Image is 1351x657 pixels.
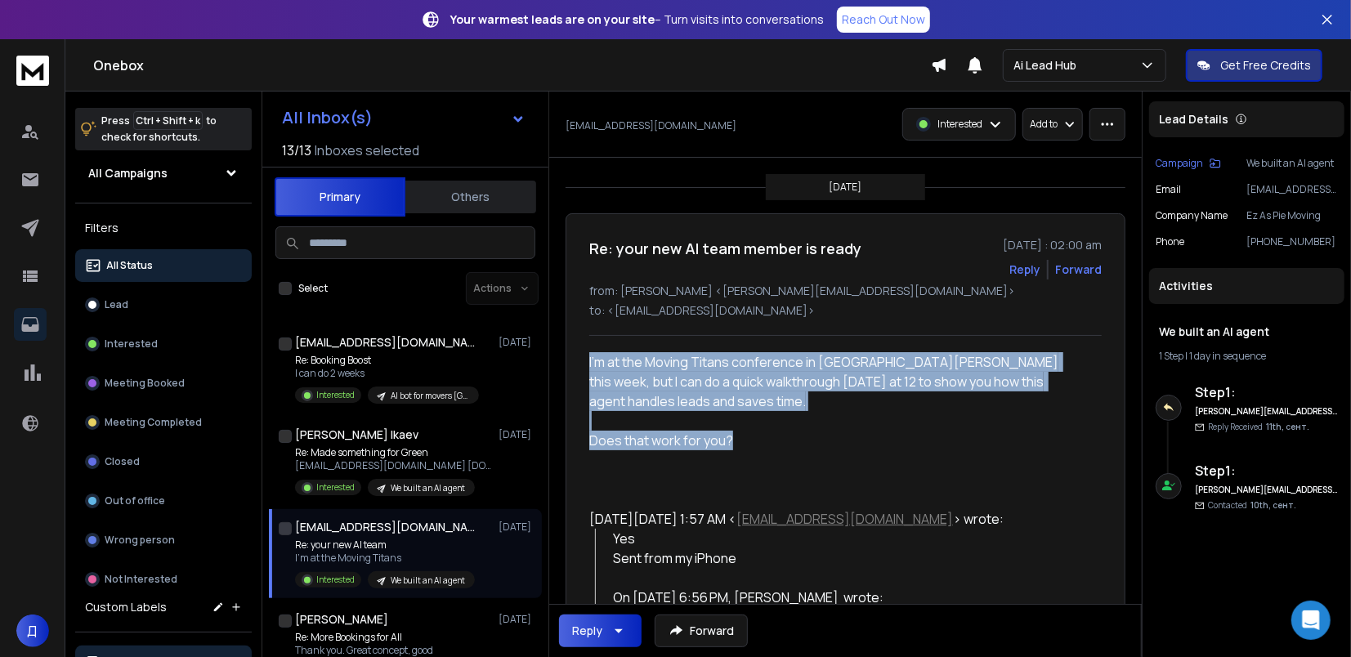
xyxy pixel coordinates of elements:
[1156,209,1228,222] p: Company Name
[1246,209,1338,222] p: Ez As Pie Moving
[1220,57,1311,74] p: Get Free Credits
[105,573,177,586] p: Not Interested
[85,599,167,615] h3: Custom Labels
[1195,461,1338,480] h6: Step 1 :
[1156,235,1184,248] p: Phone
[1003,237,1102,253] p: [DATE] : 02:00 am
[75,328,252,360] button: Interested
[93,56,931,75] h1: Onebox
[499,428,535,441] p: [DATE]
[589,509,1067,529] div: [DATE][DATE] 1:57 AM < > wrote:
[589,283,1102,299] p: from: [PERSON_NAME] <[PERSON_NAME][EMAIL_ADDRESS][DOMAIN_NAME]>
[105,298,128,311] p: Lead
[1009,261,1040,278] button: Reply
[101,113,217,145] p: Press to check for shortcuts.
[450,11,824,28] p: – Turn visits into conversations
[842,11,925,28] p: Reach Out Now
[75,217,252,239] h3: Filters
[133,111,203,130] span: Ctrl + Shift + k
[830,181,862,194] p: [DATE]
[614,588,1067,627] blockquote: On [DATE] 6:56 PM, [PERSON_NAME] wrote:
[1159,111,1228,127] p: Lead Details
[1156,157,1203,170] p: Campaign
[295,354,479,367] p: Re: Booking Boost
[450,11,655,27] strong: Your warmest leads are on your site
[75,524,252,556] button: Wrong person
[1055,261,1102,278] div: Forward
[295,644,491,657] p: Thank you. Great concept, good
[736,510,953,528] a: [EMAIL_ADDRESS][DOMAIN_NAME]
[1186,49,1322,82] button: Get Free Credits
[75,563,252,596] button: Not Interested
[75,406,252,439] button: Meeting Completed
[105,455,140,468] p: Closed
[391,390,469,402] p: AI bot for movers [GEOGRAPHIC_DATA]
[589,237,861,260] h1: Re: your new AI team member is ready
[937,118,982,131] p: Interested
[1246,183,1338,196] p: [EMAIL_ADDRESS][DOMAIN_NAME]
[1195,484,1338,496] h6: [PERSON_NAME][EMAIL_ADDRESS][DOMAIN_NAME]
[315,141,419,160] h3: Inboxes selected
[1246,235,1338,248] p: [PHONE_NUMBER]
[614,548,1067,568] div: Sent from my iPhone
[105,416,202,429] p: Meeting Completed
[1156,183,1181,196] p: Email
[589,302,1102,319] p: to: <[EMAIL_ADDRESS][DOMAIN_NAME]>
[16,56,49,86] img: logo
[837,7,930,33] a: Reach Out Now
[295,519,475,535] h1: [EMAIL_ADDRESS][DOMAIN_NAME]
[1208,499,1296,512] p: Contacted
[1208,421,1309,433] p: Reply Received
[105,534,175,547] p: Wrong person
[105,494,165,507] p: Out of office
[1195,382,1338,402] h6: Step 1 :
[566,119,736,132] p: [EMAIL_ADDRESS][DOMAIN_NAME]
[405,179,536,215] button: Others
[1246,157,1338,170] p: We built an AI agent
[391,482,465,494] p: We built an AI agent
[275,177,405,217] button: Primary
[499,336,535,349] p: [DATE]
[1149,268,1344,304] div: Activities
[316,389,355,401] p: Interested
[295,427,418,443] h1: [PERSON_NAME] Ikaev
[298,282,328,295] label: Select
[391,574,465,587] p: We built an AI agent
[1266,421,1309,432] span: 11th, сент.
[295,611,388,628] h1: [PERSON_NAME]
[316,574,355,586] p: Interested
[16,615,49,647] button: Д
[295,446,491,459] p: Re: Made something for Green
[589,352,1067,450] div: I'm at the Moving Titans conference in [GEOGRAPHIC_DATA][PERSON_NAME] this week, but I can do a q...
[75,445,252,478] button: Closed
[295,552,475,565] p: I'm at the Moving Titans
[282,141,311,160] span: 13 / 13
[559,615,642,647] button: Reply
[655,615,748,647] button: Forward
[295,631,491,644] p: Re: More Bookings for All
[295,539,475,552] p: Re: your new AI team
[75,288,252,321] button: Lead
[295,459,491,472] p: [EMAIL_ADDRESS][DOMAIN_NAME] [DOMAIN_NAME] *[PHONE_NUMBER]* NYSDOT 39058
[1030,118,1058,131] p: Add to
[572,623,602,639] div: Reply
[75,367,252,400] button: Meeting Booked
[316,481,355,494] p: Interested
[295,334,475,351] h1: [EMAIL_ADDRESS][DOMAIN_NAME]
[269,101,539,134] button: All Inbox(s)
[1291,601,1331,640] div: Open Intercom Messenger
[499,613,535,626] p: [DATE]
[295,367,479,380] p: I can do 2 weeks
[1250,499,1296,511] span: 10th, сент.
[105,377,185,390] p: Meeting Booked
[282,109,373,126] h1: All Inbox(s)
[75,485,252,517] button: Out of office
[88,165,168,181] h1: All Campaigns
[1013,57,1083,74] p: Ai Lead Hub
[75,249,252,282] button: All Status
[1195,405,1338,418] h6: [PERSON_NAME][EMAIL_ADDRESS][DOMAIN_NAME]
[1159,350,1335,363] div: |
[499,521,535,534] p: [DATE]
